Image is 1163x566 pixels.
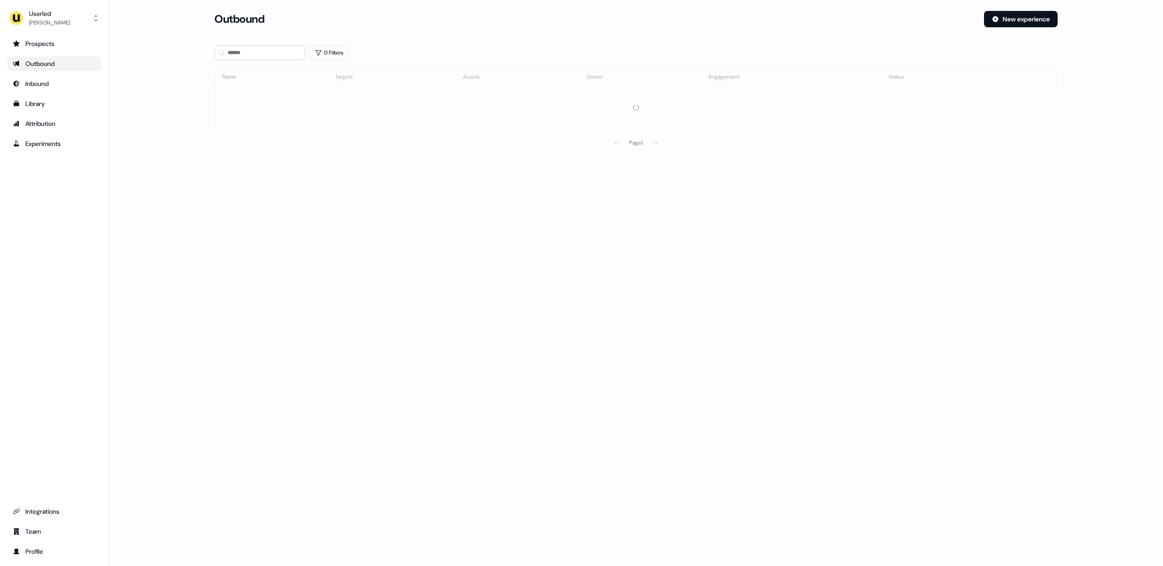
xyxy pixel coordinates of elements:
a: Go to outbound experience [7,56,101,71]
div: Team [13,527,96,536]
div: Library [13,99,96,108]
a: Go to Inbound [7,76,101,91]
div: Experiments [13,139,96,148]
div: Profile [13,547,96,556]
div: Outbound [13,59,96,68]
a: Go to integrations [7,504,101,519]
div: Inbound [13,79,96,88]
a: Go to prospects [7,36,101,51]
div: Integrations [13,507,96,516]
button: Userled[PERSON_NAME] [7,7,101,29]
div: Prospects [13,39,96,48]
a: Go to templates [7,96,101,111]
a: Go to profile [7,544,101,559]
a: Go to experiments [7,136,101,151]
button: 0 Filters [309,45,349,60]
h3: Outbound [214,12,264,26]
a: Go to team [7,524,101,539]
div: Userled [29,9,70,18]
button: New experience [984,11,1058,27]
a: Go to attribution [7,116,101,131]
div: [PERSON_NAME] [29,18,70,27]
div: Attribution [13,119,96,128]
